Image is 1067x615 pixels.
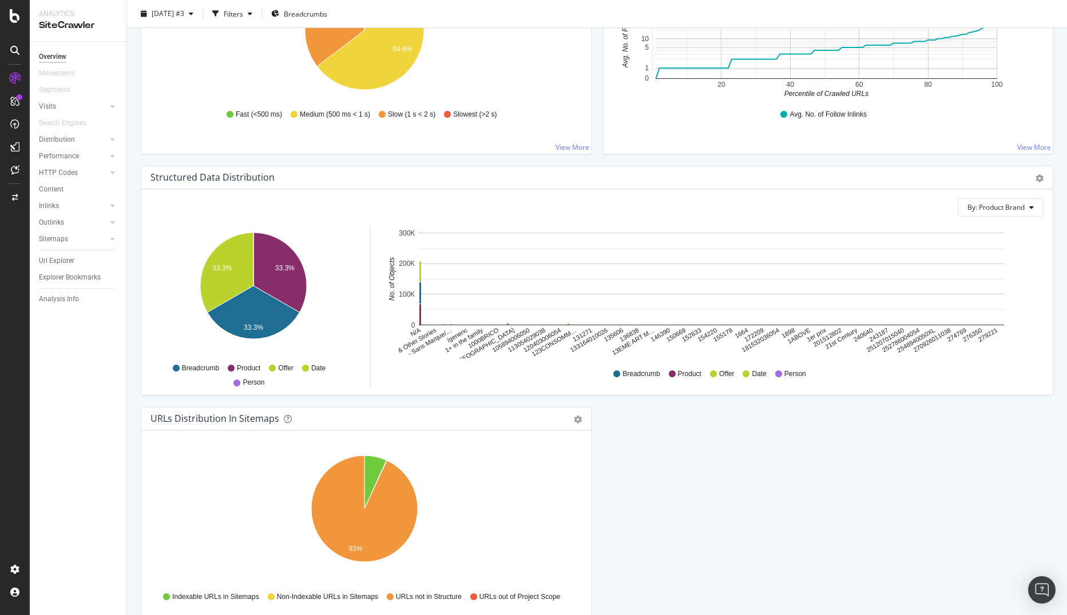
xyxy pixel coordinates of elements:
span: Breadcrumb [182,364,219,373]
span: Breadcrumb [622,369,660,379]
span: Slowest (>2 s) [453,110,497,119]
div: Content [39,183,64,195]
div: SiteCrawler [39,19,117,32]
div: gear [1036,174,1044,182]
div: Url Explorer [39,255,74,267]
span: URLs not in Structure [396,592,462,602]
a: Url Explorer [39,255,118,267]
text: 0 [645,74,649,82]
div: gear [574,416,582,424]
span: Product [237,364,260,373]
button: Breadcrumbs [267,5,332,23]
text: 136838 [618,326,640,343]
span: Person [784,369,806,379]
div: Analysis Info [39,293,79,305]
span: Avg. No. of Follow Inlinks [790,110,867,119]
text: 181532036054 [740,326,780,353]
text: 1000BRICO [467,326,500,349]
a: Content [39,183,118,195]
svg: A chart. [150,449,577,581]
a: Search Engines [39,117,98,129]
text: 93% [348,545,362,553]
text: 1ABOVE [786,326,811,345]
text: 251207015040 [865,326,905,353]
text: 21st Century [824,326,858,350]
div: Inlinks [39,200,59,212]
span: Person [243,378,264,388]
text: 5 [645,43,649,51]
text: 200K [399,259,415,267]
a: Performance [39,150,107,162]
div: Filters [224,9,243,18]
text: 152633 [681,326,703,343]
span: Fast (<500 ms) [236,110,282,119]
text: 172209 [743,326,765,343]
text: 120403006054 [522,326,562,353]
text: /generic [446,326,469,344]
div: Sitemaps [39,233,68,245]
div: HTTP Codes [39,167,78,179]
text: N/A [409,326,422,338]
a: Visits [39,101,107,113]
a: Segments [39,84,81,96]
div: URLs Distribution in Sitemaps [150,413,279,424]
div: Visits [39,101,56,113]
text: 40 [786,81,794,89]
text: 101 [GEOGRAPHIC_DATA] [445,326,515,371]
div: Explorer Bookmarks [39,271,101,283]
div: Search Engines [39,117,86,129]
div: Outlinks [39,217,64,229]
text: 146390 [649,326,671,343]
span: Medium (500 ms < 1 s) [300,110,370,119]
a: Distribution [39,134,107,146]
text: 274769 [946,326,967,343]
a: View More [1017,142,1051,152]
div: Performance [39,150,79,162]
text: 154220 [696,326,718,343]
a: Inlinks [39,200,107,212]
a: Sitemaps [39,233,107,245]
button: Filters [208,5,257,23]
text: 155178 [712,326,733,343]
text: No. of Objects [388,257,396,301]
a: Explorer Bookmarks [39,271,118,283]
div: Overview [39,51,66,63]
a: Overview [39,51,118,63]
a: Movements [39,67,86,79]
span: By: Product Brand [967,202,1025,212]
span: Offer [719,369,734,379]
button: By: Product Brand [958,198,1044,217]
text: 300K [399,229,415,237]
div: Distribution [39,134,75,146]
text: 243187 [868,326,890,343]
a: View More [556,142,589,152]
text: 1+ in the family [444,326,485,354]
text: 270926011038 [912,326,952,353]
div: Movements [39,67,75,79]
div: Segments [39,84,70,96]
text: 80 [924,81,932,89]
button: [DATE] #3 [136,5,198,23]
text: 201512802 [812,326,843,348]
text: 276350 [961,326,983,343]
span: Indexable URLs in Sitemaps [172,592,259,602]
text: 60 [855,81,863,89]
span: Non-Indexable URLs in Sitemaps [277,592,378,602]
div: Structured Data Distribution [150,171,275,183]
span: Slow (1 s < 2 s) [388,110,435,119]
text: 100K [399,290,415,298]
text: 33.3% [244,324,263,332]
text: 105894006050 [491,326,531,353]
text: 2548940050XL [896,326,937,354]
text: 240640 [852,326,874,343]
span: Breadcrumbs [284,9,327,18]
text: 135606 [603,326,625,343]
text: Percentile of Crawled URLs [784,89,868,97]
span: Date [752,369,766,379]
div: Analytics [39,9,117,19]
text: 1664 [733,326,749,340]
span: URLs out of Project Scope [479,592,560,602]
a: HTTP Codes [39,167,107,179]
svg: A chart. [384,226,1035,358]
